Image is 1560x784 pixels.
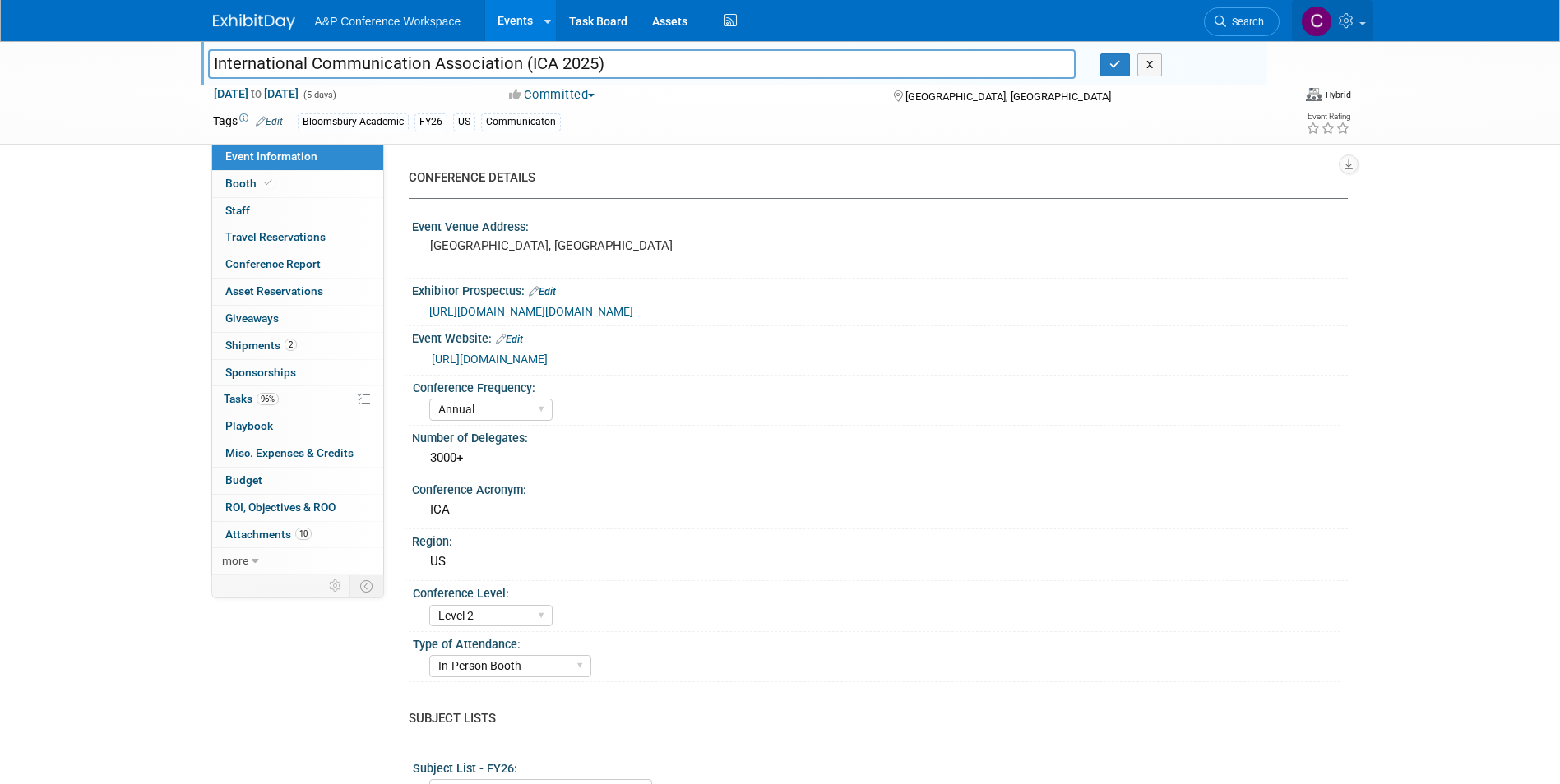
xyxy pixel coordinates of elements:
div: Communicaton [481,113,561,131]
img: ExhibitDay [213,14,295,30]
span: Staff [225,204,250,217]
button: Committed [503,86,601,104]
div: CONFERENCE DETAILS [409,169,1335,187]
span: A&P Conference Workspace [315,15,461,28]
span: [DATE] [DATE] [213,86,299,101]
div: Event Rating [1306,113,1350,121]
a: [URL][DOMAIN_NAME] [432,353,548,366]
span: Tasks [224,392,279,405]
span: to [248,87,264,100]
span: Booth [225,177,275,190]
div: Event Format [1306,85,1351,102]
div: Conference Frequency: [413,376,1340,396]
a: Edit [496,334,523,345]
div: Bloomsbury Academic [298,113,409,131]
a: Playbook [212,413,383,440]
div: ICA [424,497,1335,523]
span: [GEOGRAPHIC_DATA], [GEOGRAPHIC_DATA] [905,90,1111,103]
div: SUBJECT LISTS [409,710,1335,727]
a: Misc. Expenses & Credits [212,440,383,467]
span: Search [1226,16,1264,28]
td: Tags [213,113,283,131]
span: (5 days) [302,90,336,100]
span: Playbook [225,419,273,432]
div: Event Venue Address: [412,214,1348,235]
span: Shipments [225,339,297,352]
span: more [222,554,248,567]
span: Travel Reservations [225,230,326,243]
span: Asset Reservations [225,284,323,297]
a: Sponsorships [212,360,383,386]
div: Conference Level: [413,581,1340,602]
a: Shipments2 [212,333,383,359]
div: US [424,549,1335,574]
a: Conference Report [212,251,383,278]
span: Sponsorships [225,366,296,379]
span: 96% [257,393,279,405]
div: Event Format [1183,85,1352,110]
span: Giveaways [225,311,279,325]
span: Event Information [225,150,317,163]
a: Asset Reservations [212,279,383,305]
a: Travel Reservations [212,224,383,251]
a: Event Information [212,144,383,170]
div: Event Website: [412,326,1348,348]
button: X [1137,53,1163,76]
a: Edit [529,286,556,297]
a: more [212,548,383,574]
div: Number of Delegates: [412,426,1348,446]
a: Attachments10 [212,522,383,548]
a: Search [1204,7,1280,36]
a: ROI, Objectives & ROO [212,495,383,521]
a: Edit [256,116,283,127]
span: 10 [295,528,312,540]
a: Booth [212,171,383,197]
img: Carey Cameron [1301,6,1332,37]
span: Budget [225,473,262,487]
pre: [GEOGRAPHIC_DATA], [GEOGRAPHIC_DATA] [430,238,784,253]
td: Personalize Event Tab Strip [322,575,350,597]
span: 2 [285,339,297,351]
i: Booth reservation complete [264,178,272,187]
div: Conference Acronym: [412,477,1348,498]
a: Staff [212,198,383,224]
div: Region: [412,529,1348,550]
span: ROI, Objectives & ROO [225,500,336,514]
div: Subject List - FY26: [413,756,1340,777]
span: Attachments [225,528,312,541]
div: Type of Attendance: [413,632,1340,653]
a: [URL][DOMAIN_NAME][DOMAIN_NAME] [429,305,633,318]
a: Budget [212,468,383,494]
div: Hybrid [1325,89,1351,101]
td: Toggle Event Tabs [349,575,383,597]
span: Conference Report [225,257,321,270]
div: FY26 [414,113,447,131]
span: Misc. Expenses & Credits [225,446,354,459]
div: US [453,113,475,131]
a: Giveaways [212,306,383,332]
div: Exhibitor Prospectus: [412,279,1348,300]
a: Tasks96% [212,386,383,413]
div: 3000+ [424,445,1335,471]
img: Format-Hybrid.png [1306,88,1322,101]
